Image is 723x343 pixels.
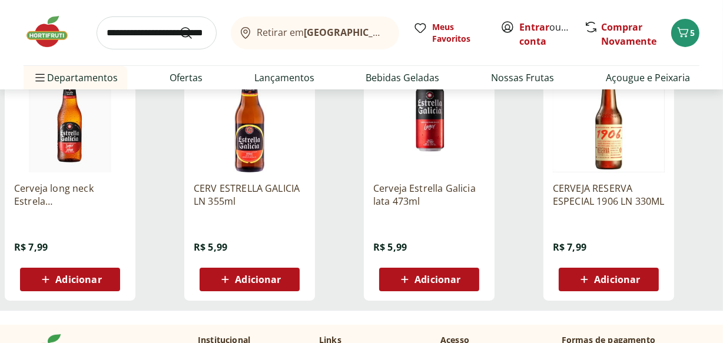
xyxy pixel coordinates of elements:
img: Cerveja Estrella Galicia lata 473ml [373,61,485,172]
img: CERV ESTRELLA GALICIA LN 355ml [194,61,306,172]
input: search [97,16,217,49]
a: Nossas Frutas [491,71,554,85]
span: R$ 7,99 [553,241,586,254]
button: Submit Search [179,26,207,40]
a: Meus Favoritos [413,21,486,45]
button: Adicionar [200,268,300,291]
span: Adicionar [414,275,460,284]
span: Adicionar [55,275,101,284]
img: Cerveja long neck Estrela Galicia 355ml gelada [14,61,126,172]
a: CERVEJA RESERVA ESPECIAL 1906 LN 330ML [553,182,665,208]
button: Carrinho [671,19,699,47]
span: R$ 7,99 [14,241,48,254]
a: Lançamentos [254,71,314,85]
span: Retirar em [257,27,387,38]
a: Açougue e Peixaria [606,71,690,85]
img: CERVEJA RESERVA ESPECIAL 1906 LN 330ML [553,61,665,172]
button: Retirar em[GEOGRAPHIC_DATA]/[GEOGRAPHIC_DATA] [231,16,399,49]
button: Adicionar [559,268,659,291]
span: Adicionar [594,275,640,284]
a: Bebidas Geladas [366,71,439,85]
img: Hortifruti [24,14,82,49]
a: Comprar Novamente [601,21,656,48]
span: R$ 5,99 [194,241,227,254]
a: Cerveja long neck Estrela [GEOGRAPHIC_DATA] 355ml gelada [14,182,126,208]
button: Adicionar [20,268,120,291]
a: Criar conta [519,21,584,48]
span: Adicionar [235,275,281,284]
a: Ofertas [170,71,203,85]
span: ou [519,20,572,48]
button: Adicionar [379,268,479,291]
span: R$ 5,99 [373,241,407,254]
a: Entrar [519,21,549,34]
a: Cerveja Estrella Galicia lata 473ml [373,182,485,208]
span: Meus Favoritos [432,21,486,45]
button: Menu [33,64,47,92]
a: CERV ESTRELLA GALICIA LN 355ml [194,182,306,208]
span: Departamentos [33,64,118,92]
b: [GEOGRAPHIC_DATA]/[GEOGRAPHIC_DATA] [304,26,503,39]
span: 5 [690,27,695,38]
